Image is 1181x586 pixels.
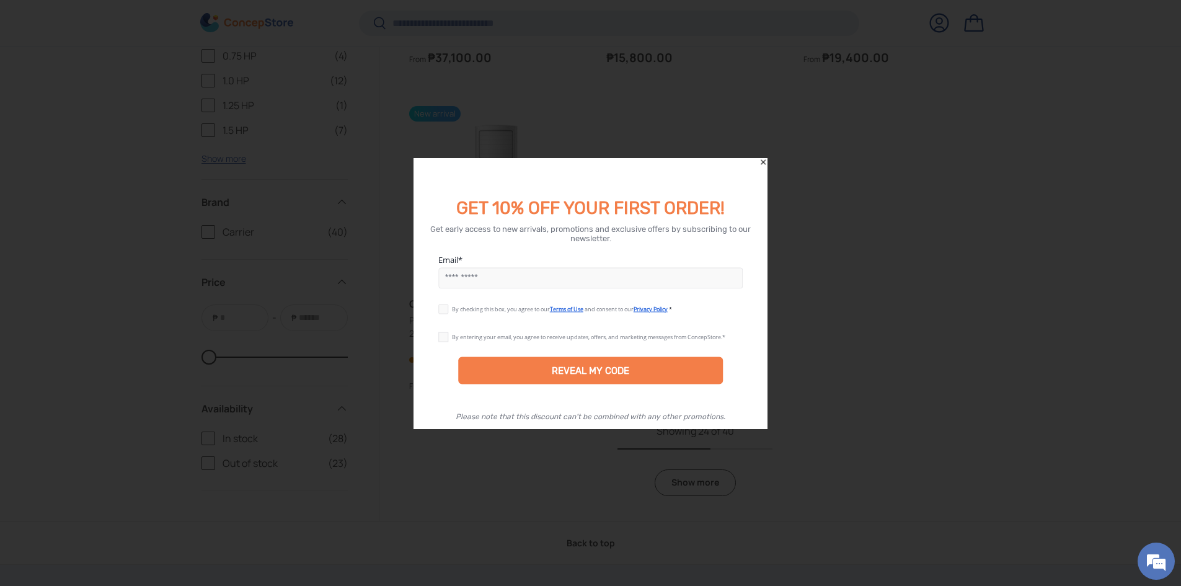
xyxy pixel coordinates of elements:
div: By entering your email, you agree to receive updates, offers, and marketing messages from ConcepS... [452,332,725,340]
a: Terms of Use [550,304,583,313]
div: Please note that this discount can’t be combined with any other promotions. [456,412,725,420]
label: Email [438,254,743,265]
span: GET 10% OFF YOUR FIRST ORDER! [456,197,725,218]
span: and consent to our [585,304,634,313]
span: By checking this box, you agree to our [452,304,550,313]
div: Close [759,158,767,166]
div: REVEAL MY CODE [458,357,723,384]
div: Minimize live chat window [203,6,233,36]
textarea: Type your message and hit 'Enter' [6,339,236,382]
a: Privacy Policy [634,304,668,313]
span: We're online! [72,156,171,282]
div: Get early access to new arrivals, promotions and exclusive offers by subscribing to our newsletter. [428,224,753,242]
div: REVEAL MY CODE [552,365,629,376]
div: Chat with us now [64,69,208,86]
